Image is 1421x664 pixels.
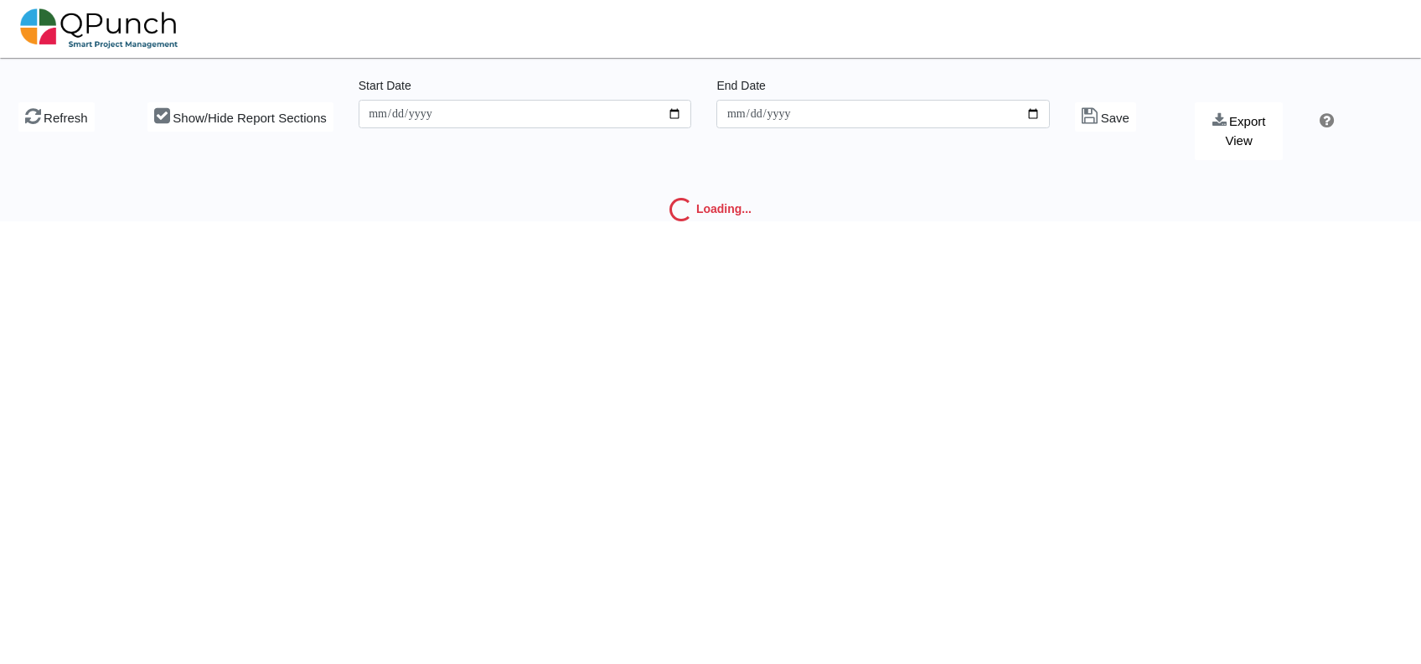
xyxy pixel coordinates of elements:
[1225,114,1265,148] span: Export View
[1195,102,1284,160] button: Export View
[173,111,326,125] span: Show/Hide Report Sections
[1075,102,1136,132] button: Save
[20,3,178,54] img: qpunch-sp.fa6292f.png
[1314,116,1334,129] a: Help
[44,111,88,125] span: Refresh
[147,102,333,132] button: Show/Hide Report Sections
[716,77,1050,100] legend: End Date
[696,202,752,215] strong: Loading...
[1101,111,1129,125] span: Save
[359,77,692,100] legend: Start Date
[18,102,95,132] button: Refresh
